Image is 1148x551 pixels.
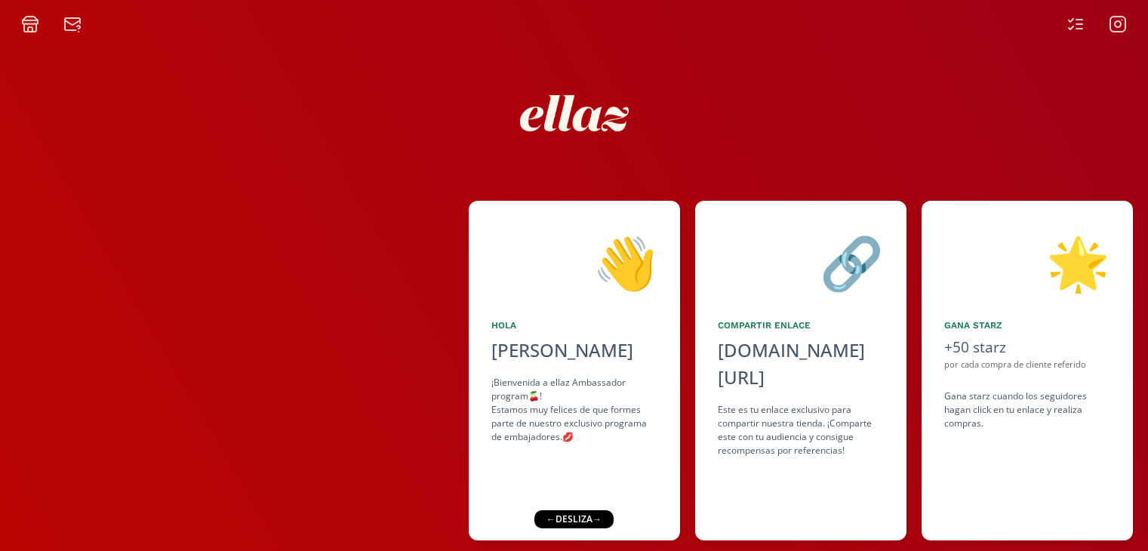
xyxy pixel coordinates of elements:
div: +50 starz [944,337,1110,359]
div: Gana starz cuando los seguidores hagan click en tu enlace y realiza compras . [944,389,1110,430]
div: ← desliza → [534,510,614,528]
img: nKmKAABZpYV7 [506,45,642,181]
div: ¡Bienvenida a ellaz Ambassador program🍒! Estamos muy felices de que formes parte de nuestro exclu... [491,376,657,444]
div: Este es tu enlace exclusivo para compartir nuestra tienda. ¡Comparte este con tu audiencia y cons... [718,403,884,457]
div: [PERSON_NAME] [491,337,657,364]
div: 🌟 [944,223,1110,300]
div: 🔗 [718,223,884,300]
div: por cada compra de cliente referido [944,359,1110,371]
div: Hola [491,319,657,332]
div: Compartir Enlace [718,319,884,332]
div: Gana starz [944,319,1110,332]
div: [DOMAIN_NAME][URL] [718,337,884,391]
div: 👋 [491,223,657,300]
